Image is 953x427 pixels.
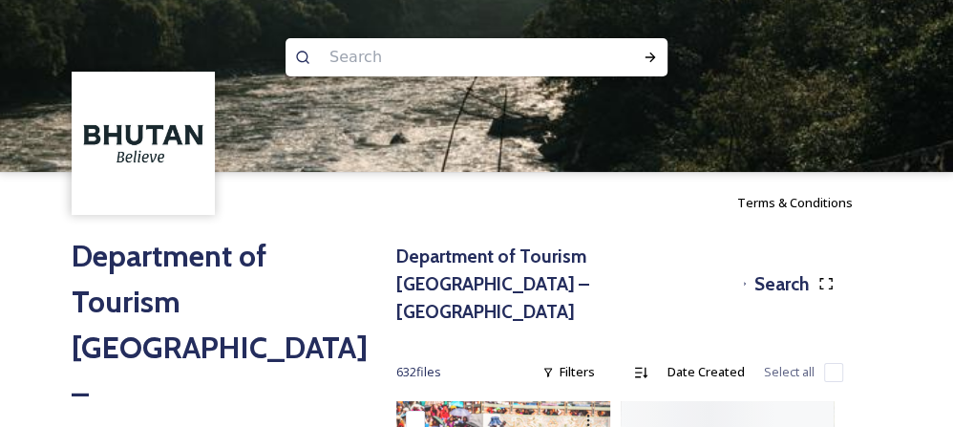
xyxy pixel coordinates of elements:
[396,363,441,381] span: 632 file s
[74,75,213,213] img: BT_Logo_BB_Lockup_CMYK_High%2520Res.jpg
[320,36,582,78] input: Search
[764,363,815,381] span: Select all
[533,353,604,391] div: Filters
[658,353,754,391] div: Date Created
